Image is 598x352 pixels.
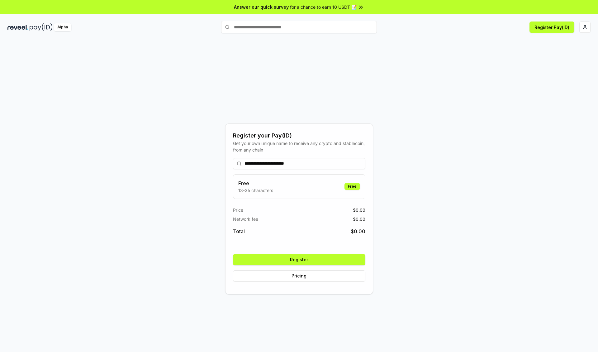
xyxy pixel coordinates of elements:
[233,270,365,282] button: Pricing
[344,183,360,190] div: Free
[30,23,53,31] img: pay_id
[233,254,365,265] button: Register
[54,23,71,31] div: Alpha
[353,207,365,213] span: $ 0.00
[353,216,365,222] span: $ 0.00
[233,207,243,213] span: Price
[233,140,365,153] div: Get your own unique name to receive any crypto and stablecoin, from any chain
[351,228,365,235] span: $ 0.00
[234,4,289,10] span: Answer our quick survey
[233,228,245,235] span: Total
[290,4,357,10] span: for a chance to earn 10 USDT 📝
[7,23,28,31] img: reveel_dark
[529,22,574,33] button: Register Pay(ID)
[233,131,365,140] div: Register your Pay(ID)
[238,180,273,187] h3: Free
[238,187,273,194] p: 13-25 characters
[233,216,258,222] span: Network fee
